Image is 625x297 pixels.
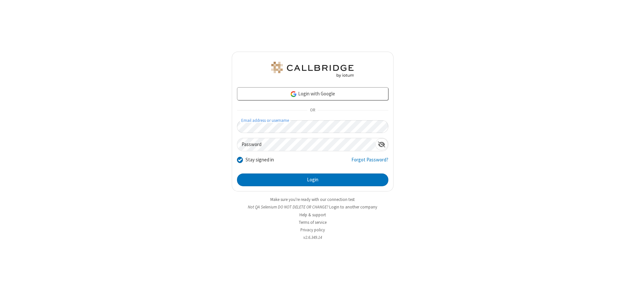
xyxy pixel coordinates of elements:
a: Make sure you're ready with our connection test [270,197,355,202]
li: Not QA Selenium DO NOT DELETE OR CHANGE? [232,204,394,210]
a: Terms of service [299,220,327,225]
a: Login with Google [237,87,388,100]
input: Password [237,138,375,151]
div: Show password [375,138,388,150]
input: Email address or username [237,120,388,133]
label: Stay signed in [245,156,274,164]
button: Login to another company [329,204,377,210]
button: Login [237,173,388,187]
span: OR [307,106,318,115]
a: Forgot Password? [351,156,388,169]
img: QA Selenium DO NOT DELETE OR CHANGE [270,62,355,77]
a: Help & support [299,212,326,218]
li: v2.6.349.14 [232,234,394,240]
img: google-icon.png [290,91,297,98]
a: Privacy policy [300,227,325,233]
